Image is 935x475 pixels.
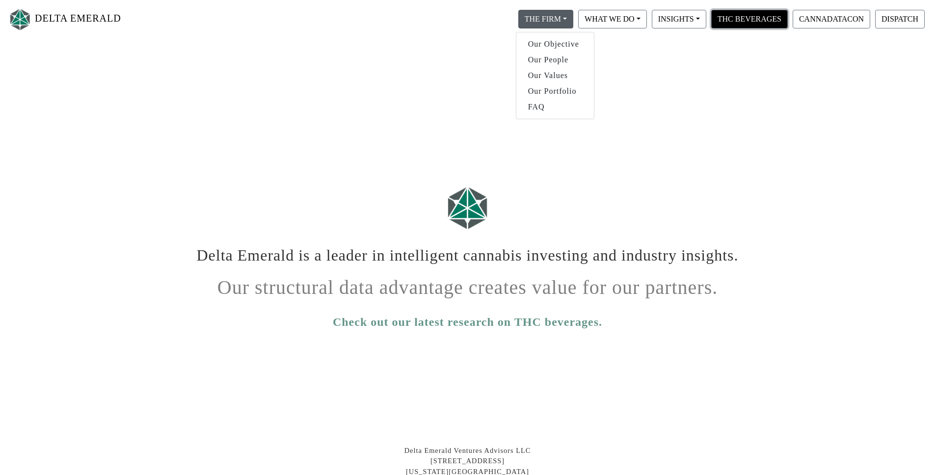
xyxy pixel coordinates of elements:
a: THC BEVERAGES [709,14,790,23]
h1: Our structural data advantage creates value for our partners. [195,268,740,299]
img: Logo [443,182,492,234]
img: Logo [8,6,32,32]
a: Our People [516,52,594,68]
a: DELTA EMERALD [8,4,121,35]
a: Our Values [516,68,594,83]
a: Our Portfolio [516,83,594,99]
a: Our Objective [516,36,594,52]
a: DISPATCH [873,14,927,23]
a: CANNADATACON [790,14,873,23]
button: THC BEVERAGES [711,10,788,28]
button: DISPATCH [875,10,925,28]
h1: Delta Emerald is a leader in intelligent cannabis investing and industry insights. [195,238,740,264]
button: CANNADATACON [793,10,870,28]
button: INSIGHTS [652,10,706,28]
a: Check out our latest research on THC beverages. [333,313,602,331]
div: THE FIRM [516,32,594,119]
button: THE FIRM [518,10,573,28]
button: WHAT WE DO [578,10,647,28]
a: FAQ [516,99,594,115]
